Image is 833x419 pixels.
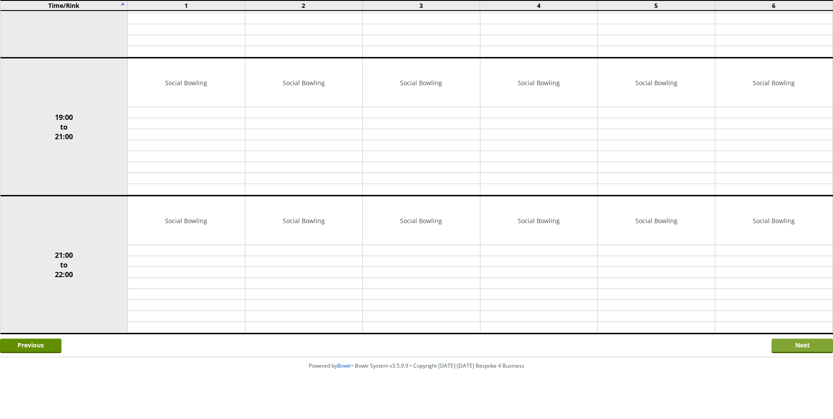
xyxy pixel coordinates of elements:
td: Social Bowling [245,58,363,107]
a: Bowlr [337,362,351,369]
td: 4 [480,0,598,11]
td: 1 [127,0,245,11]
td: 2 [245,0,362,11]
td: Social Bowling [480,196,598,245]
td: Social Bowling [715,196,833,245]
td: 3 [362,0,480,11]
td: Social Bowling [480,58,598,107]
td: Social Bowling [598,196,715,245]
td: Social Bowling [128,196,245,245]
span: Powered by • Bowlr System v3.5.9.9 • Copyright [DATE]-[DATE] Bespoke 4 Business [309,362,524,369]
td: Social Bowling [363,58,480,107]
td: 5 [598,0,715,11]
td: Social Bowling [128,58,245,107]
td: Social Bowling [363,196,480,245]
td: Time/Rink [0,0,127,11]
td: 19:00 to 21:00 [0,58,127,196]
td: 21:00 to 22:00 [0,196,127,334]
td: 6 [715,0,833,11]
td: Social Bowling [245,196,363,245]
td: Social Bowling [598,58,715,107]
input: Next [772,339,833,353]
td: Social Bowling [715,58,833,107]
